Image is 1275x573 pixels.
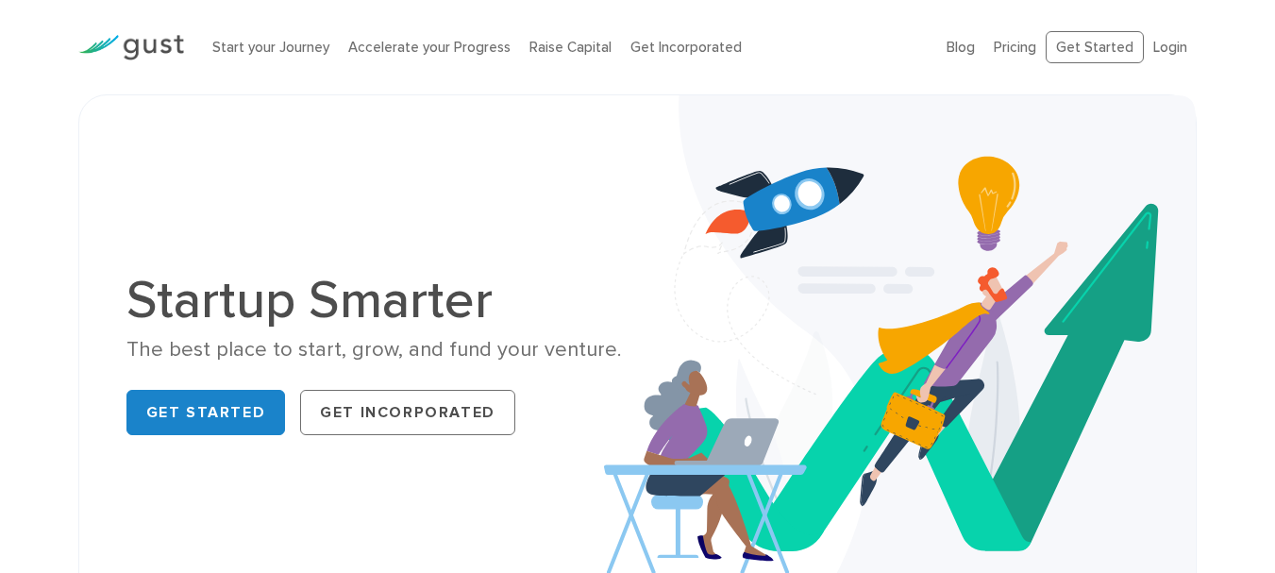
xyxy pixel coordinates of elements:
[126,336,624,363] div: The best place to start, grow, and fund your venture.
[994,39,1036,56] a: Pricing
[630,39,742,56] a: Get Incorporated
[212,39,329,56] a: Start your Journey
[947,39,975,56] a: Blog
[348,39,511,56] a: Accelerate your Progress
[1046,31,1144,64] a: Get Started
[300,390,515,435] a: Get Incorporated
[126,274,624,327] h1: Startup Smarter
[1153,39,1187,56] a: Login
[529,39,612,56] a: Raise Capital
[126,390,286,435] a: Get Started
[78,35,184,60] img: Gust Logo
